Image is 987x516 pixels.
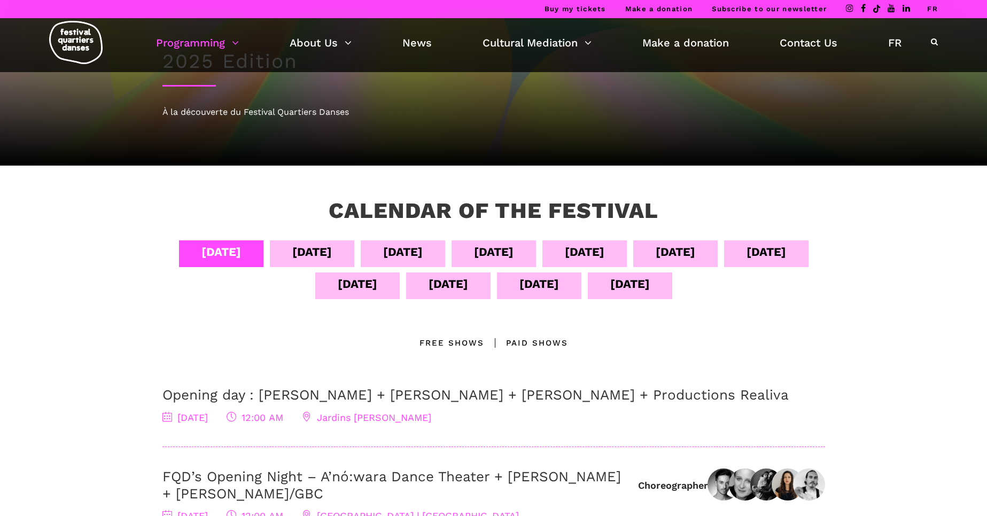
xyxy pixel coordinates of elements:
[656,243,695,261] div: [DATE]
[545,5,606,13] a: Buy my tickets
[292,243,332,261] div: [DATE]
[402,34,432,52] a: News
[780,34,837,52] a: Contact Us
[565,243,604,261] div: [DATE]
[419,337,484,349] div: Free Shows
[329,198,658,224] h3: Calendar of the Festival
[302,412,431,423] span: Jardins [PERSON_NAME]
[793,468,825,501] img: Elon-Hoglünd_credit-Gaëlle-Leroyer-960×1178
[625,5,693,13] a: Make a donation
[927,5,938,13] a: FR
[162,105,825,119] div: À la découverte du Festival Quartiers Danses
[712,5,827,13] a: Subscribe to our newsletter
[750,468,782,501] img: vera et jeremy gbc
[610,275,650,293] div: [DATE]
[162,412,208,423] span: [DATE]
[772,468,804,501] img: IMG01031-Edit
[474,243,514,261] div: [DATE]
[484,337,568,349] div: Paid shows
[642,34,729,52] a: Make a donation
[638,479,713,491] div: Choreographers
[162,468,621,501] a: FQD’s Opening Night – A’nó:wara Dance Theater + [PERSON_NAME] + [PERSON_NAME]/GBC
[338,275,377,293] div: [DATE]
[888,34,901,52] a: FR
[519,275,559,293] div: [DATE]
[201,243,241,261] div: [DATE]
[729,468,761,501] img: Jane Mappin
[290,34,352,52] a: About Us
[156,34,239,52] a: Programming
[483,34,592,52] a: Cultural Mediation
[429,275,468,293] div: [DATE]
[383,243,423,261] div: [DATE]
[49,21,103,64] img: logo-fqd-med
[747,243,786,261] div: [DATE]
[708,468,740,501] img: grands-ballets-canadiens-etienne-delorme-danseur-choregraphe-dancer-choreographer-1673626824
[227,412,283,423] span: 12:00 AM
[162,387,789,403] a: Opening day : [PERSON_NAME] + [PERSON_NAME] + [PERSON_NAME] + Productions Realiva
